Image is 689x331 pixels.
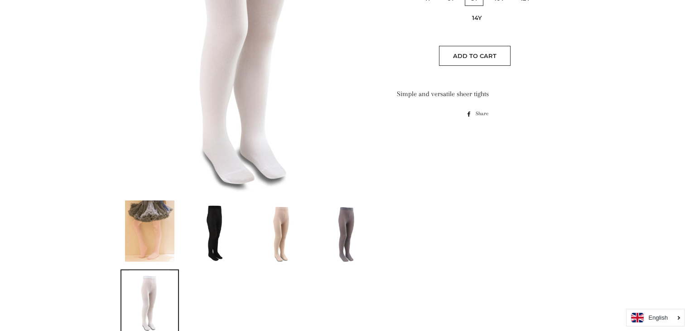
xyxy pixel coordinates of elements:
img: Load image into Gallery viewer, Girls Sheer Tights [195,200,236,262]
button: Add to Cart [439,46,511,66]
span: Share [475,109,492,119]
div: Simple and versatile sheer tights [396,88,557,100]
a: English [631,313,679,322]
img: Load image into Gallery viewer, Girls Sheer Tights [125,200,174,262]
img: Load image into Gallery viewer, Girls Sheer Tights [260,200,301,262]
img: Load image into Gallery viewer, Girls Sheer Tights [326,200,367,262]
i: English [648,315,668,321]
label: 14y [466,10,487,25]
span: Add to Cart [453,52,496,59]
